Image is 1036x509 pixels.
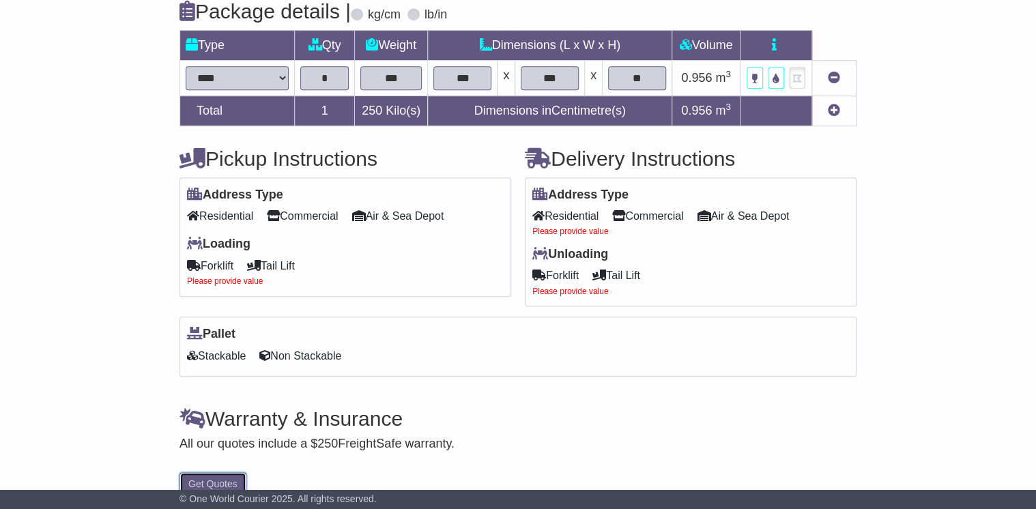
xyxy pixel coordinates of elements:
[180,30,295,60] td: Type
[585,60,603,96] td: x
[259,345,341,366] span: Non Stackable
[725,69,731,79] sup: 3
[352,205,444,227] span: Air & Sea Depot
[180,96,295,126] td: Total
[295,30,355,60] td: Qty
[532,205,599,227] span: Residential
[187,255,233,276] span: Forklift
[525,147,857,170] h4: Delivery Instructions
[179,407,857,430] h4: Warranty & Insurance
[247,255,295,276] span: Tail Lift
[354,30,428,60] td: Weight
[532,265,579,286] span: Forklift
[187,188,283,203] label: Address Type
[179,437,857,452] div: All our quotes include a $ FreightSafe warranty.
[428,96,672,126] td: Dimensions in Centimetre(s)
[828,71,840,85] a: Remove this item
[317,437,338,450] span: 250
[428,30,672,60] td: Dimensions (L x W x H)
[179,472,246,496] button: Get Quotes
[672,30,740,60] td: Volume
[592,265,640,286] span: Tail Lift
[715,71,731,85] span: m
[354,96,428,126] td: Kilo(s)
[368,8,401,23] label: kg/cm
[179,147,511,170] h4: Pickup Instructions
[187,237,250,252] label: Loading
[532,287,849,296] div: Please provide value
[187,327,235,342] label: Pallet
[681,71,712,85] span: 0.956
[187,276,504,286] div: Please provide value
[179,493,377,504] span: © One World Courier 2025. All rights reserved.
[532,247,608,262] label: Unloading
[295,96,355,126] td: 1
[725,102,731,112] sup: 3
[697,205,790,227] span: Air & Sea Depot
[612,205,683,227] span: Commercial
[425,8,447,23] label: lb/in
[362,104,382,117] span: 250
[267,205,338,227] span: Commercial
[498,60,515,96] td: x
[187,345,246,366] span: Stackable
[532,188,629,203] label: Address Type
[187,205,253,227] span: Residential
[681,104,712,117] span: 0.956
[532,227,849,236] div: Please provide value
[828,104,840,117] a: Add new item
[715,104,731,117] span: m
